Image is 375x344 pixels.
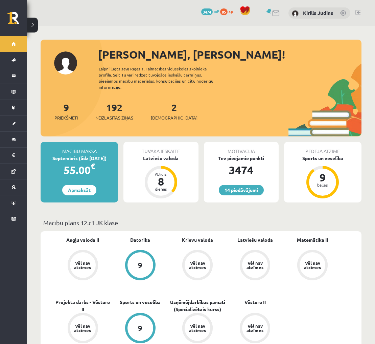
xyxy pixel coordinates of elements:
[169,250,227,282] a: Vēl nav atzīmes
[7,12,27,29] a: Rīgas 1. Tālmācības vidusskola
[112,250,169,282] a: 9
[151,101,197,121] a: 2[DEMOGRAPHIC_DATA]
[201,8,219,14] a: 3474 mP
[182,236,213,243] a: Krievu valoda
[138,261,142,269] div: 9
[123,142,198,155] div: Tuvākā ieskaite
[151,176,171,187] div: 8
[229,8,233,14] span: xp
[201,8,213,15] span: 3474
[312,172,333,183] div: 9
[284,155,361,162] div: Sports un veselība
[54,114,78,121] span: Priekšmeti
[138,324,142,332] div: 9
[41,162,118,178] div: 55.00
[54,101,78,121] a: 9Priekšmeti
[98,46,361,63] div: [PERSON_NAME], [PERSON_NAME]!
[99,66,225,90] div: Laipni lūgts savā Rīgas 1. Tālmācības vidusskolas skolnieka profilā. Šeit Tu vari redzēt tuvojošo...
[312,183,333,187] div: balles
[151,187,171,191] div: dienas
[219,185,264,195] a: 14 piedāvājumi
[54,250,112,282] a: Vēl nav atzīmes
[284,142,361,155] div: Pēdējā atzīme
[43,218,359,227] p: Mācību plāns 12.c1 JK klase
[284,250,341,282] a: Vēl nav atzīmes
[188,261,207,270] div: Vēl nav atzīmes
[66,236,99,243] a: Angļu valoda II
[130,236,150,243] a: Datorika
[151,172,171,176] div: Atlicis
[220,8,228,15] span: 85
[303,9,333,16] a: Kirills Judins
[284,155,361,199] a: Sports un veselība 9 balles
[214,8,219,14] span: mP
[292,10,299,17] img: Kirills Judins
[123,155,198,162] div: Latviešu valoda
[54,299,112,313] a: Projekta darbs - Vēsture II
[41,142,118,155] div: Mācību maksa
[226,250,284,282] a: Vēl nav atzīmes
[62,185,96,195] a: Apmaksāt
[204,155,279,162] div: Tev pieejamie punkti
[303,261,322,270] div: Vēl nav atzīmes
[73,261,92,270] div: Vēl nav atzīmes
[245,261,264,270] div: Vēl nav atzīmes
[41,155,118,162] div: Septembris (līdz [DATE])
[169,299,227,313] a: Uzņēmējdarbības pamati (Specializētais kurss)
[120,299,161,306] a: Sports un veselība
[151,114,197,121] span: [DEMOGRAPHIC_DATA]
[220,8,236,14] a: 85 xp
[123,155,198,199] a: Latviešu valoda Atlicis 8 dienas
[91,161,95,171] span: €
[95,114,133,121] span: Neizlasītās ziņas
[244,299,266,306] a: Vēsture II
[188,324,207,332] div: Vēl nav atzīmes
[73,324,92,332] div: Vēl nav atzīmes
[204,162,279,178] div: 3474
[204,142,279,155] div: Motivācija
[95,101,133,121] a: 192Neizlasītās ziņas
[245,324,264,332] div: Vēl nav atzīmes
[237,236,273,243] a: Latviešu valoda
[297,236,328,243] a: Matemātika II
